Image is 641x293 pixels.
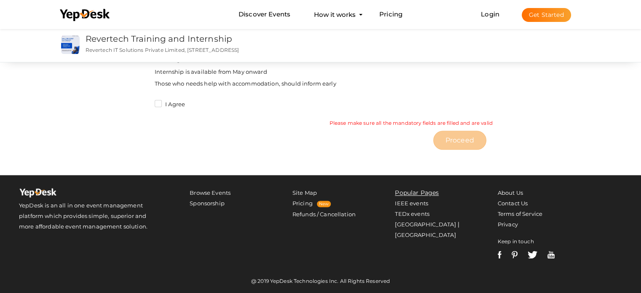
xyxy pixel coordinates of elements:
button: Proceed [433,131,486,150]
li: Popular Pages [395,188,468,198]
a: Sponsorship [190,200,225,207]
a: Login [481,10,499,18]
span: Proceed [445,135,474,145]
a: Terms of Service [498,210,542,217]
a: Browse Events [190,189,231,196]
img: pinterest-white.svg [512,251,518,258]
a: Site Map [292,189,317,196]
small: Please make sure all the mandatory fields are filled and are valid [330,119,493,126]
a: Revertech Training and Internship [86,34,233,44]
span: New [317,201,331,207]
img: facebook-white.svg [498,251,502,258]
p: YepDesk is an all in one event management platform which provides simple, superior and more affor... [19,200,160,232]
a: [GEOGRAPHIC_DATA] [395,231,456,238]
a: Privacy [498,221,518,228]
p: Those who needs help with accommodation, should inform early [155,80,486,88]
a: Contact Us [498,200,528,207]
img: youtube-white.svg [547,251,555,258]
p: Revertech IT Solutions Private Limited, [STREET_ADDRESS] [86,46,406,54]
button: Get Started [522,8,571,22]
img: PNIBCYCN_small.jpeg [61,35,80,54]
a: Pricing [379,7,402,22]
a: IEEE events [395,200,428,207]
a: Refunds / Cancellation [292,211,356,218]
a: About Us [498,189,523,196]
p: Internship is available from May onward [155,68,486,76]
img: Yepdesk [19,188,57,200]
button: How it works [311,7,358,22]
a: Discover Events [239,7,290,22]
img: twitter-white.svg [528,251,537,258]
label: I Agree [155,100,185,109]
a: TEDx events [395,210,429,217]
a: [GEOGRAPHIC_DATA] [395,221,456,228]
label: @ 2019 YepDesk Technologies Inc. All Rights Reserved [251,277,390,285]
a: Pricing [292,200,313,207]
label: Keep in touch [498,236,534,247]
span: | [458,220,459,228]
